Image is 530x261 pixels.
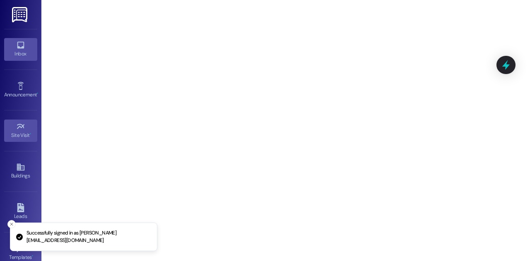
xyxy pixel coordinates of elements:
[12,7,29,22] img: ResiDesk Logo
[26,230,150,244] p: Successfully signed in as [PERSON_NAME][EMAIL_ADDRESS][DOMAIN_NAME]
[32,253,33,259] span: •
[37,91,38,96] span: •
[4,201,37,223] a: Leads
[4,120,37,142] a: Site Visit •
[30,131,31,137] span: •
[7,220,16,228] button: Close toast
[4,160,37,182] a: Buildings
[4,38,37,60] a: Inbox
